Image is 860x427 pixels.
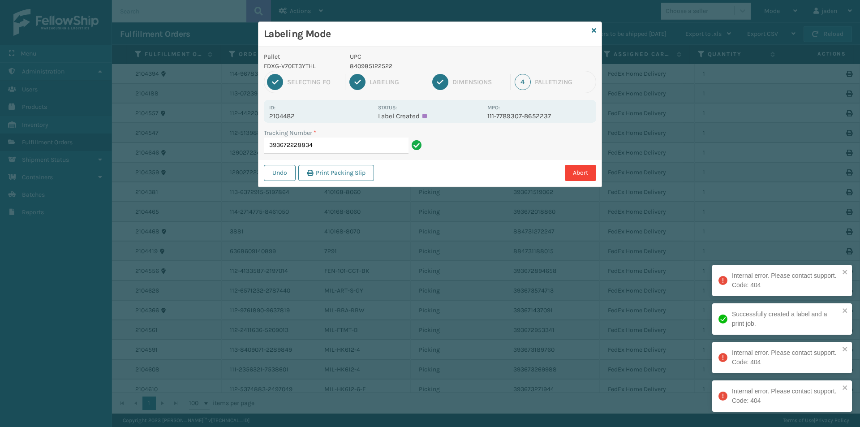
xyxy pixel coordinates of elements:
p: UPC [350,52,482,61]
div: 1 [267,74,283,90]
button: close [842,345,848,354]
div: Successfully created a label and a print job. [732,310,839,328]
p: FDXG-V70ET3YTHL [264,61,339,71]
button: close [842,384,848,392]
div: 2 [349,74,365,90]
label: MPO: [487,104,500,111]
label: Tracking Number [264,128,316,138]
p: 2104482 [269,112,373,120]
p: 840985122522 [350,61,482,71]
div: Internal error. Please contact support. Code: 404 [732,387,839,405]
p: Label Created [378,112,482,120]
div: 3 [432,74,448,90]
div: Dimensions [452,78,506,86]
div: Palletizing [535,78,593,86]
p: Pallet [264,52,339,61]
button: Undo [264,165,296,181]
button: Abort [565,165,596,181]
button: close [842,268,848,277]
button: close [842,307,848,315]
h3: Labeling Mode [264,27,588,41]
div: Internal error. Please contact support. Code: 404 [732,271,839,290]
div: 4 [515,74,531,90]
label: Id: [269,104,275,111]
div: Labeling [370,78,423,86]
div: Internal error. Please contact support. Code: 404 [732,348,839,367]
p: 111-7789307-8652237 [487,112,591,120]
div: Selecting FO [287,78,341,86]
label: Status: [378,104,397,111]
button: Print Packing Slip [298,165,374,181]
